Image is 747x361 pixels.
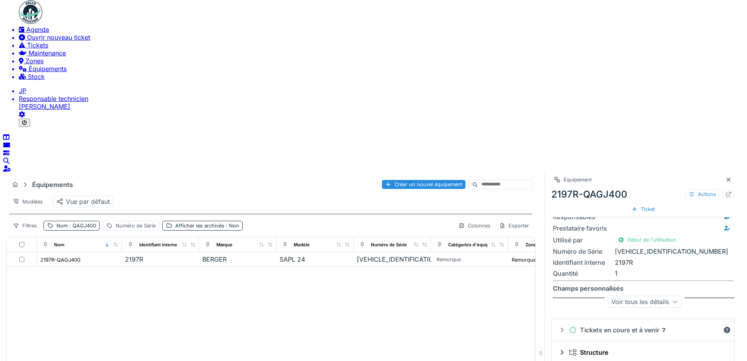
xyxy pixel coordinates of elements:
[68,223,96,229] span: : QAGJ400
[553,269,733,277] div: 1
[553,236,612,244] div: Utilisé par
[555,345,734,360] summary: Structure
[371,242,407,247] div: Numéro de Série
[455,221,494,231] div: Colonnes
[551,189,734,200] div: 2197R-QAGJ400
[662,327,665,333] sup: 7
[54,242,64,247] div: Nom
[29,65,67,73] span: Équipements
[56,223,96,229] div: Nom
[525,242,536,247] div: Zone
[553,284,623,292] strong: Champs personnalisés
[28,73,45,81] span: Stock
[19,0,42,24] img: Badge_color-CXgf-gQk.svg
[9,197,46,207] div: Modèles
[175,223,239,229] div: Afficher les archivés
[19,95,744,103] div: Responsable technicien
[615,235,679,244] div: Début de l'utilisation
[27,33,90,41] span: Ouvrir nouveau ticket
[19,57,744,65] a: Zones
[29,49,66,57] span: Maintenance
[224,223,239,229] span: : Non
[56,198,110,205] div: Vue par défaut
[563,177,592,183] div: Équipement
[685,189,720,199] div: Actions
[19,26,744,33] a: Agenda
[553,247,733,255] div: [VEHICLE_IDENTIFICATION_NUMBER]
[19,73,744,81] a: Stock
[512,257,549,263] div: Remorques PLB
[357,255,428,263] div: [VEHICLE_IDENTIFICATION_NUMBER]
[26,26,49,33] span: Agenda
[19,65,744,73] a: Équipements
[553,269,612,277] div: Quantité
[19,49,744,57] a: Maintenance
[116,223,156,229] div: Numéro de Série
[19,95,744,110] li: [PERSON_NAME]
[139,242,177,247] div: Identifiant interne
[202,255,273,263] div: BERGER
[436,257,461,262] div: Remorque
[294,242,310,247] div: Modèle
[19,33,744,41] a: Ouvrir nouveau ticket
[216,242,233,247] div: Marque
[40,257,80,263] div: 2197R-QAGJ400
[19,41,744,49] a: Tickets
[27,41,48,49] span: Tickets
[569,326,720,334] div: Tickets en cours et à venir
[25,57,44,65] span: Zones
[280,255,351,263] div: SAPL 24
[125,255,196,263] div: 2197R
[553,224,612,232] div: Prestataire favoris
[553,258,733,266] div: 2197R
[382,180,465,189] div: Créer un nouvel équipement
[29,181,76,189] strong: Équipements
[19,87,744,110] a: JP Responsable technicien[PERSON_NAME]
[19,87,744,95] li: JP
[496,221,533,231] div: Exporter
[569,348,728,356] div: Structure
[553,258,612,266] div: Identifiant interne
[555,322,734,338] summary: Tickets en cours et à venir7
[9,221,40,231] div: Filtres
[608,296,682,308] div: Voir tous les détails
[628,205,658,214] div: Ticket
[553,247,612,255] div: Numéro de Série
[448,242,503,247] div: Catégories d'équipement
